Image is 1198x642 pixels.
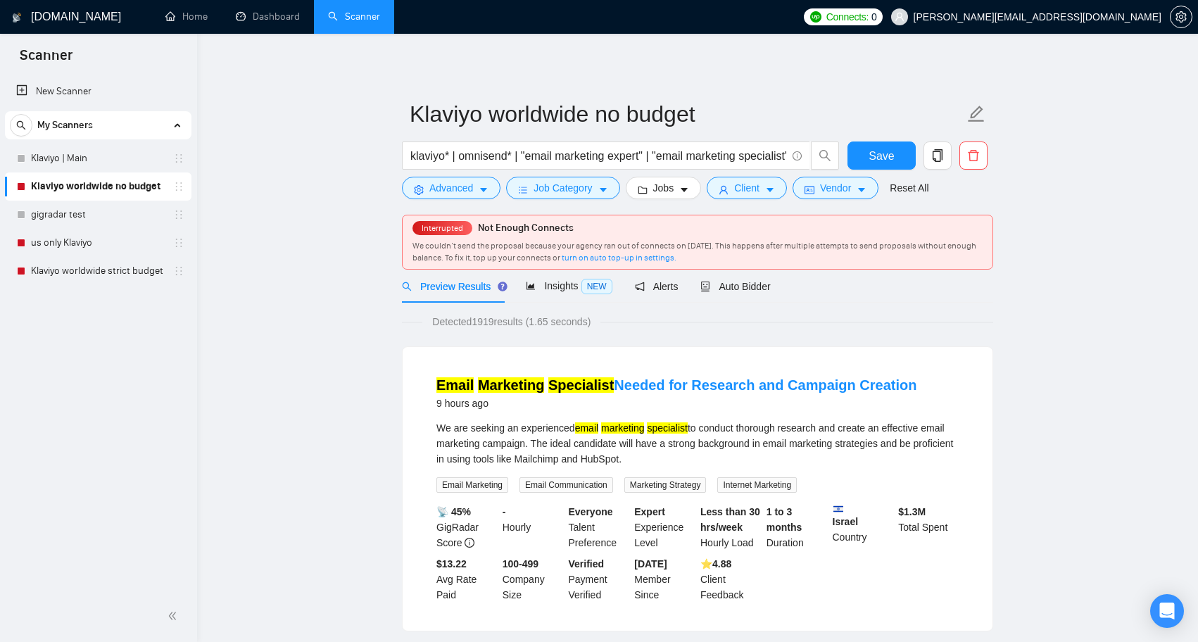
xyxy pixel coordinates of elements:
button: folderJobscaret-down [626,177,702,199]
span: copy [924,149,951,162]
b: $ 1.3M [898,506,926,517]
mark: specialist [647,422,688,434]
span: caret-down [598,184,608,195]
span: Scanner [8,45,84,75]
span: holder [173,181,184,192]
span: double-left [168,609,182,623]
div: Experience Level [631,504,698,550]
div: Client Feedback [698,556,764,603]
img: 🇮🇱 [833,504,843,514]
li: New Scanner [5,77,191,106]
span: Email Marketing [436,477,508,493]
div: Avg Rate Paid [434,556,500,603]
a: Klaviyo | Main [31,144,165,172]
span: Marketing Strategy [624,477,707,493]
span: My Scanners [37,111,93,139]
b: ⭐️ 4.88 [700,558,731,569]
span: Job Category [534,180,592,196]
button: delete [959,141,988,170]
span: search [11,120,32,130]
mark: Specialist [548,377,614,393]
span: Preview Results [402,281,503,292]
b: 1 to 3 months [767,506,802,533]
div: Hourly Load [698,504,764,550]
span: Vendor [820,180,851,196]
a: New Scanner [16,77,180,106]
div: Duration [764,504,830,550]
span: Client [734,180,759,196]
a: Email Marketing SpecialistNeeded for Research and Campaign Creation [436,377,916,393]
span: NEW [581,279,612,294]
span: caret-down [479,184,488,195]
div: Member Since [631,556,698,603]
button: Save [847,141,916,170]
mark: Marketing [478,377,544,393]
b: Israel [833,504,893,527]
mark: marketing [601,422,644,434]
div: Company Size [500,556,566,603]
span: Interrupted [417,223,467,233]
span: Advanced [429,180,473,196]
mark: email [575,422,598,434]
a: searchScanner [328,11,380,23]
b: 100-499 [503,558,538,569]
div: Total Spent [895,504,961,550]
div: Open Intercom Messenger [1150,594,1184,628]
button: setting [1170,6,1192,28]
input: Search Freelance Jobs... [410,147,786,165]
a: Klaviyo worldwide no budget [31,172,165,201]
span: caret-down [679,184,689,195]
span: idcard [805,184,814,195]
button: copy [923,141,952,170]
img: upwork-logo.png [810,11,821,23]
button: barsJob Categorycaret-down [506,177,619,199]
span: Jobs [653,180,674,196]
div: Talent Preference [566,504,632,550]
div: Country [830,504,896,550]
b: 📡 45% [436,506,471,517]
span: holder [173,265,184,277]
span: area-chart [526,281,536,291]
span: Alerts [635,281,679,292]
div: 9 hours ago [436,395,916,412]
a: gigradar test [31,201,165,229]
div: Hourly [500,504,566,550]
span: user [719,184,729,195]
button: userClientcaret-down [707,177,787,199]
span: edit [967,105,985,123]
div: We are seeking an experienced to conduct thorough research and create an effective email marketin... [436,420,959,467]
span: user [895,12,904,22]
button: settingAdvancedcaret-down [402,177,500,199]
button: search [811,141,839,170]
a: setting [1170,11,1192,23]
a: Klaviyo worldwide strict budget [31,257,165,285]
a: homeHome [165,11,208,23]
span: folder [638,184,648,195]
span: search [402,282,412,291]
span: 0 [871,9,877,25]
span: Email Communication [519,477,613,493]
li: My Scanners [5,111,191,285]
b: Less than 30 hrs/week [700,506,760,533]
b: $13.22 [436,558,467,569]
span: setting [1171,11,1192,23]
span: delete [960,149,987,162]
span: notification [635,282,645,291]
a: us only Klaviyo [31,229,165,257]
span: Connects: [826,9,869,25]
b: - [503,506,506,517]
img: logo [12,6,22,29]
div: Tooltip anchor [496,280,509,293]
span: Internet Marketing [717,477,797,493]
span: holder [173,153,184,164]
div: GigRadar Score [434,504,500,550]
b: Verified [569,558,605,569]
button: idcardVendorcaret-down [793,177,878,199]
mark: Email [436,377,474,393]
span: Not Enough Connects [478,222,574,234]
div: Payment Verified [566,556,632,603]
span: holder [173,237,184,248]
a: dashboardDashboard [236,11,300,23]
span: Save [869,147,894,165]
b: [DATE] [634,558,667,569]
